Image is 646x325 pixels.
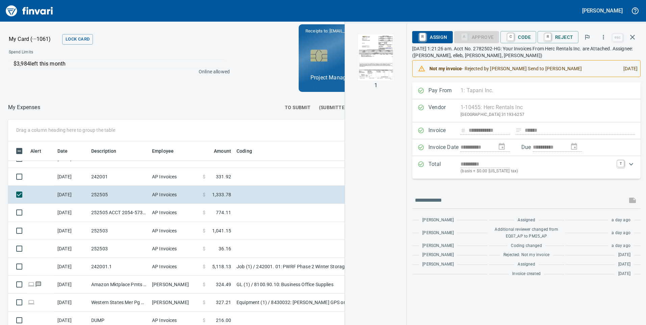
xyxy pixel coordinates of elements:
[152,147,174,155] span: Employee
[310,74,405,82] p: Project Management
[149,186,200,204] td: AP Invoices
[8,103,40,111] p: My Expenses
[55,240,89,258] td: [DATE]
[512,271,541,277] span: Invoice created
[374,81,377,90] p: 1
[89,240,149,258] td: 252503
[203,245,205,252] span: $
[149,204,200,222] td: AP Invoices
[55,222,89,240] td: [DATE]
[89,258,149,276] td: 242001.1
[353,34,399,80] img: Page 1
[492,226,561,240] span: Additional reviewer changed from EQ07_AP to PM25_AP
[234,294,403,311] td: Equipment (1) / 8430032: [PERSON_NAME] GPS on 9610059 / 32: GPS System / 2: Parts/Other
[66,35,90,43] span: Lock Card
[617,160,624,167] a: T
[305,28,410,34] p: Receipts to:
[538,31,578,43] button: RReject
[149,240,200,258] td: AP Invoices
[55,204,89,222] td: [DATE]
[203,173,205,180] span: $
[212,263,231,270] span: 5,118.13
[612,217,630,224] span: a day ago
[203,209,205,216] span: $
[30,147,41,155] span: Alert
[89,204,149,222] td: 252505 ACCT 2054-5735758
[203,317,205,324] span: $
[234,258,403,276] td: Job (1) / 242001. 01: PWRF Phase 2 Winter Storage -Structures
[454,34,499,40] div: Coding Required
[418,31,447,43] span: Assign
[596,30,611,45] button: More
[612,230,630,236] span: a day ago
[500,31,536,43] button: CCode
[4,3,55,19] img: Finvari
[612,243,630,249] span: a day ago
[149,276,200,294] td: [PERSON_NAME]
[503,252,549,258] span: Rejected: Not my invoice
[89,186,149,204] td: 252505
[28,300,35,304] span: Online transaction
[412,45,641,59] p: [DATE] 1:21:26 am. Acct No. 2782502-HG: Your Invoices From Herc Rentals Inc. are Attached. Assign...
[55,276,89,294] td: [DATE]
[203,299,205,306] span: $
[16,127,115,133] p: Drag a column heading here to group the table
[30,147,50,155] span: Alert
[212,227,231,234] span: 1,041.15
[89,276,149,294] td: Amazon Mktplace Pmts [DOMAIN_NAME][URL] WA
[329,28,400,34] span: [EMAIL_ADDRESS][DOMAIN_NAME]
[89,294,149,311] td: Western States Mer Pg Meridian ID
[55,258,89,276] td: [DATE]
[507,33,514,41] a: C
[419,33,426,41] a: R
[234,276,403,294] td: GL (1) / 8100.90.10: Business Office Supplies
[422,261,454,268] span: [PERSON_NAME]
[422,230,454,236] span: [PERSON_NAME]
[618,62,638,75] div: [DATE]
[611,29,641,45] span: Close invoice
[319,103,350,112] span: (Submitted)
[149,168,200,186] td: AP Invoices
[149,258,200,276] td: AP Invoices
[203,227,205,234] span: $
[152,147,182,155] span: Employee
[506,31,531,43] span: Code
[14,60,225,68] p: $3,984 left this month
[511,243,542,249] span: Coding changed
[149,222,200,240] td: AP Invoices
[205,147,231,155] span: Amount
[518,261,535,268] span: Assigned
[422,252,454,258] span: [PERSON_NAME]
[618,261,630,268] span: [DATE]
[580,5,624,16] button: [PERSON_NAME]
[203,281,205,288] span: $
[412,31,452,43] button: RAssign
[216,209,231,216] span: 774.11
[149,294,200,311] td: [PERSON_NAME]
[518,217,535,224] span: Assigned
[55,168,89,186] td: [DATE]
[57,147,77,155] span: Date
[219,245,231,252] span: 36.16
[237,147,252,155] span: Coding
[214,147,231,155] span: Amount
[285,103,311,112] span: To Submit
[91,147,125,155] span: Description
[8,103,40,111] nav: breadcrumb
[422,243,454,249] span: [PERSON_NAME]
[412,156,641,179] div: Expand
[613,34,623,41] a: esc
[55,186,89,204] td: [DATE]
[580,30,595,45] button: Flag
[89,222,149,240] td: 252503
[428,160,461,175] p: Total
[216,173,231,180] span: 331.92
[543,31,573,43] span: Reject
[55,294,89,311] td: [DATE]
[216,281,231,288] span: 324.49
[212,191,231,198] span: 1,333.78
[216,317,231,324] span: 216.00
[28,282,35,286] span: Online transaction
[3,68,230,75] p: Online allowed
